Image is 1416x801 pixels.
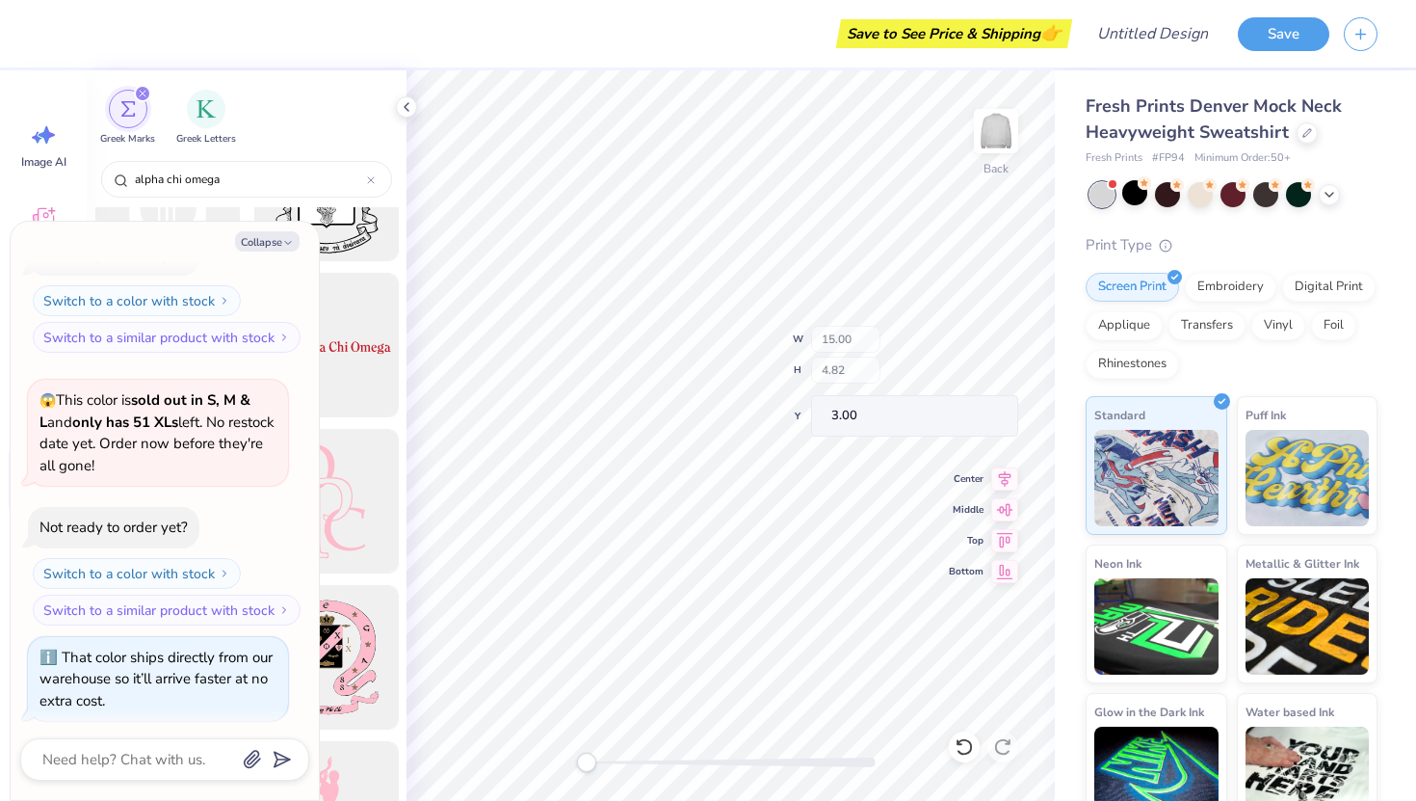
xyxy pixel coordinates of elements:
div: filter for Greek Marks [100,90,155,147]
span: Greek Letters [176,132,236,147]
button: Collapse [235,231,300,252]
span: Puff Ink [1246,405,1286,425]
div: That color ships directly from our warehouse so it’ll arrive faster at no extra cost. [39,648,273,710]
div: Accessibility label [577,753,596,772]
img: Switch to a similar product with stock [278,332,290,343]
div: filter for Greek Letters [176,90,236,147]
div: Not ready to order yet? [39,518,188,537]
div: Print Type [1086,234,1377,256]
input: Untitled Design [1082,14,1223,53]
div: Screen Print [1086,273,1179,302]
img: Metallic & Glitter Ink [1246,578,1370,675]
span: Fresh Prints Denver Mock Neck Heavyweight Sweatshirt [1086,94,1342,144]
span: Metallic & Glitter Ink [1246,553,1359,574]
span: Center [949,471,983,487]
div: Not ready to order yet? [39,246,188,265]
div: Applique [1086,311,1163,340]
div: Digital Print [1282,273,1376,302]
img: Standard [1094,430,1219,526]
div: Foil [1311,311,1356,340]
div: Save to See Price & Shipping [841,19,1067,48]
span: Top [949,533,983,548]
button: filter button [176,90,236,147]
img: Switch to a color with stock [219,568,230,579]
span: This color is and left. No restock date yet. Order now before they're all gone! [39,390,275,475]
strong: sold out in S, M & L [39,390,250,432]
button: Switch to a color with stock [33,558,241,589]
div: Rhinestones [1086,350,1179,379]
span: Minimum Order: 50 + [1194,150,1291,167]
span: Standard [1094,405,1145,425]
span: Fresh Prints [1086,150,1142,167]
img: Back [977,112,1015,150]
button: filter button [100,90,155,147]
button: Switch to a similar product with stock [33,322,301,353]
img: Puff Ink [1246,430,1370,526]
img: Switch to a similar product with stock [278,604,290,616]
div: Back [983,160,1009,177]
span: 👉 [1040,21,1062,44]
button: Switch to a color with stock [33,285,241,316]
span: # FP94 [1152,150,1185,167]
img: Neon Ink [1094,578,1219,675]
span: Middle [949,502,983,518]
div: Transfers [1168,311,1246,340]
button: Switch to a similar product with stock [33,595,301,626]
span: Glow in the Dark Ink [1094,702,1204,722]
span: Water based Ink [1246,702,1334,722]
div: Vinyl [1251,311,1305,340]
span: Image AI [21,154,66,170]
span: Greek Marks [100,132,155,147]
span: Bottom [949,564,983,579]
button: Save [1238,17,1329,51]
img: Greek Marks Image [120,101,136,117]
img: Switch to a color with stock [219,295,230,307]
span: 😱 [39,391,56,410]
img: Greek Letters Image [197,99,216,119]
div: Embroidery [1185,273,1276,302]
span: Neon Ink [1094,553,1141,574]
input: Try "Alpha" [133,170,367,189]
strong: only has 51 XLs [72,413,178,432]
